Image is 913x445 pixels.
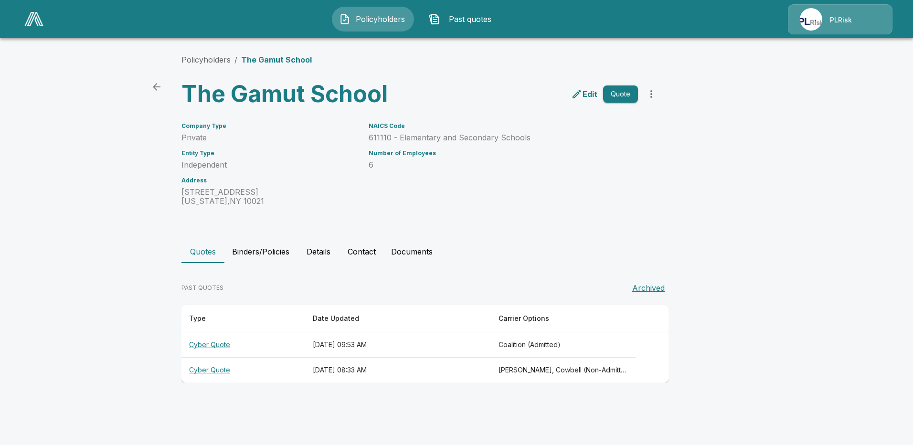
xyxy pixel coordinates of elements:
[369,160,638,170] p: 6
[369,150,638,157] h6: Number of Employees
[603,85,638,103] button: Quote
[181,81,417,107] h3: The Gamut School
[241,54,312,65] p: The Gamut School
[830,15,852,25] p: PLRisk
[181,150,357,157] h6: Entity Type
[305,305,491,332] th: Date Updated
[181,305,669,382] table: responsive table
[800,8,822,31] img: Agency Icon
[788,4,892,34] a: Agency IconPLRisk
[181,160,357,170] p: Independent
[642,85,661,104] button: more
[444,13,497,25] span: Past quotes
[224,240,297,263] button: Binders/Policies
[181,133,357,142] p: Private
[181,55,231,64] a: Policyholders
[569,86,599,102] a: edit
[181,305,305,332] th: Type
[181,54,312,65] nav: breadcrumb
[369,123,638,129] h6: NAICS Code
[181,240,224,263] button: Quotes
[181,358,305,383] th: Cyber Quote
[491,305,636,332] th: Carrier Options
[339,13,350,25] img: Policyholders Icon
[491,332,636,358] th: Coalition (Admitted)
[305,358,491,383] th: [DATE] 08:33 AM
[332,7,414,32] button: Policyholders IconPolicyholders
[181,240,732,263] div: policyholder tabs
[369,133,638,142] p: 611110 - Elementary and Secondary Schools
[24,12,43,26] img: AA Logo
[181,188,357,206] p: [STREET_ADDRESS] [US_STATE] , NY 10021
[297,240,340,263] button: Details
[491,358,636,383] th: Beazley, Cowbell (Non-Admitted), CFC (Admitted), CFC (Non-Admitted), At-Bay (Non-Admitted), Tokio...
[181,123,357,129] h6: Company Type
[422,7,504,32] button: Past quotes IconPast quotes
[181,177,357,184] h6: Address
[429,13,440,25] img: Past quotes Icon
[147,77,166,96] a: back
[583,88,597,100] p: Edit
[354,13,407,25] span: Policyholders
[181,284,223,292] p: PAST QUOTES
[305,332,491,358] th: [DATE] 09:53 AM
[234,54,237,65] li: /
[383,240,440,263] button: Documents
[628,278,669,297] button: Archived
[181,332,305,358] th: Cyber Quote
[340,240,383,263] button: Contact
